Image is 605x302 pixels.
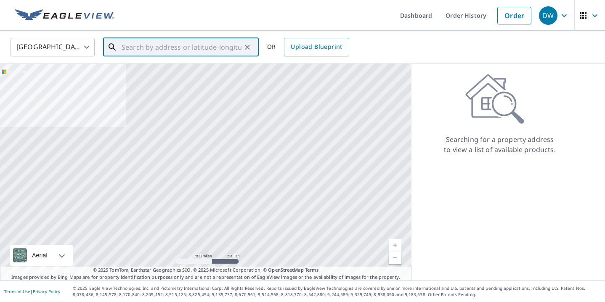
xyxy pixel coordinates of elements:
span: © 2025 TomTom, Earthstar Geographics SIO, © 2025 Microsoft Corporation, © [93,267,319,274]
a: Terms of Use [4,289,30,294]
div: DW [539,6,557,25]
p: | [4,289,60,294]
div: Aerial [10,245,73,266]
img: EV Logo [15,9,114,22]
p: Searching for a property address to view a list of available products. [443,134,556,155]
a: Order [497,7,531,24]
span: Upload Blueprint [291,42,342,52]
a: Upload Blueprint [284,38,349,56]
a: Current Level 5, Zoom In [389,239,401,251]
a: Privacy Policy [33,289,60,294]
a: OpenStreetMap [268,267,303,273]
div: Aerial [29,245,50,266]
a: Current Level 5, Zoom Out [389,251,401,264]
button: Clear [241,41,253,53]
input: Search by address or latitude-longitude [122,35,241,59]
div: [GEOGRAPHIC_DATA] [11,35,95,59]
div: OR [267,38,349,56]
a: Terms [305,267,319,273]
p: © 2025 Eagle View Technologies, Inc. and Pictometry International Corp. All Rights Reserved. Repo... [73,285,601,298]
